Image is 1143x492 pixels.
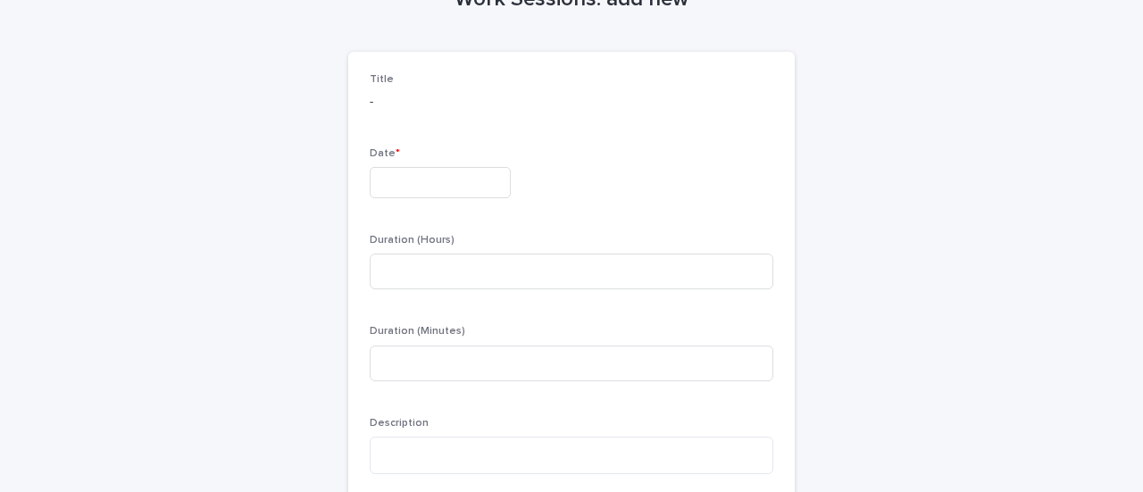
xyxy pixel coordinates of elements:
span: Description [370,418,429,429]
span: Title [370,74,394,85]
span: Duration (Hours) [370,235,455,246]
span: Date [370,148,400,159]
span: Duration (Minutes) [370,326,465,337]
p: - [370,93,773,112]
